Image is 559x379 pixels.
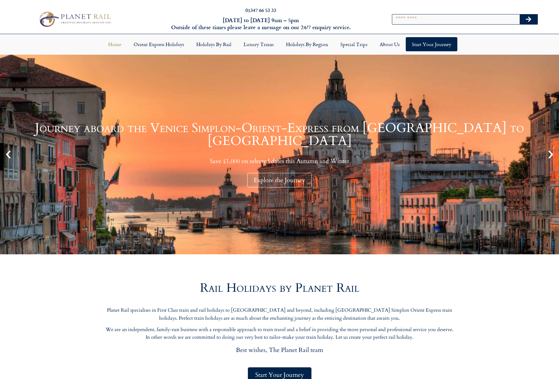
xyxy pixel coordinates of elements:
button: Search [520,14,537,24]
a: Luxury Trains [237,37,280,51]
div: Explore the Journey [247,173,312,187]
a: Holidays by Rail [190,37,237,51]
img: Planet Rail Train Holidays Logo [36,10,113,29]
p: Planet Rail specialises in First Class train and rail holidays to [GEOGRAPHIC_DATA] and beyond, i... [104,307,455,322]
h1: Journey aboard the Venice Simplon-Orient-Express from [GEOGRAPHIC_DATA] to [GEOGRAPHIC_DATA] [15,122,544,147]
a: 01347 66 53 33 [245,6,276,14]
a: Orient Express Holidays [127,37,190,51]
p: Save £1,000 on selected dates this Autumn and Winter [15,157,544,165]
a: About Us [373,37,406,51]
span: Start Your Journey [255,371,304,379]
p: We are an independent, family-run business with a responsible approach to train travel and a beli... [104,326,455,342]
a: Home [102,37,127,51]
div: Next slide [545,149,556,160]
span: Best wishes, The Planet Rail team [236,346,323,354]
h2: Rail Holidays by Planet Rail [104,282,455,294]
a: Holidays by Region [280,37,334,51]
div: Previous slide [3,149,14,160]
nav: Menu [3,37,556,51]
a: Start your Journey [406,37,457,51]
a: Special Trips [334,37,373,51]
h6: [DATE] to [DATE] 9am – 5pm Outside of these times please leave a message on our 24/7 enquiry serv... [150,17,371,31]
